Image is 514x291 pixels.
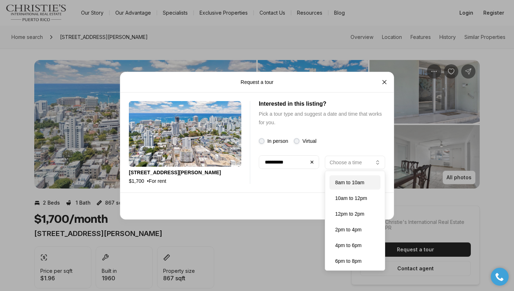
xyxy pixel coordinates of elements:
[335,180,375,185] p: 8am to 10am
[302,138,316,144] label: Virtual
[377,75,392,89] button: Close
[259,110,385,127] p: Pick a tour type and suggest a date and time that works for you.
[335,227,375,232] p: 2pm to 4pm
[335,258,375,264] p: 6pm to 8pm
[267,138,288,144] label: In person
[129,178,144,184] p: $1,700
[129,170,241,175] p: [STREET_ADDRESS][PERSON_NAME]
[335,195,375,201] p: 10am to 12pm
[335,211,375,217] p: 12pm to 2pm
[259,101,385,107] p: Interested in this listing?
[147,178,166,184] p: • For rent
[259,138,385,144] div: Tour type selection
[329,159,362,165] p: Choose a time
[335,242,375,248] p: 4pm to 6pm
[241,79,273,85] p: Request a tour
